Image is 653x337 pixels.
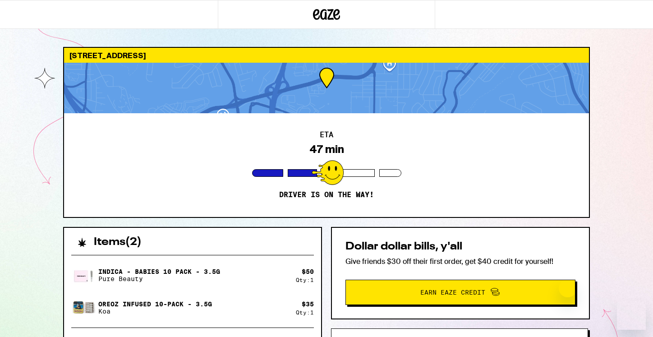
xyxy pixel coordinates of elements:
div: $ 35 [302,300,314,308]
p: Pure Beauty [98,275,220,282]
div: 47 min [309,143,344,156]
span: Earn Eaze Credit [420,289,485,295]
img: Oreoz Infused 10-Pack - 3.5g [71,295,97,320]
h2: Dollar dollar bills, y'all [345,241,575,252]
p: Driver is on the way! [279,190,374,199]
p: Koa [98,308,212,315]
iframe: Close message [559,279,577,297]
div: [STREET_ADDRESS] [64,48,589,63]
img: Indica - Babies 10 Pack - 3.5g [71,263,97,288]
p: Give friends $30 off their first order, get $40 credit for yourself! [345,257,575,266]
p: Oreoz Infused 10-Pack - 3.5g [98,300,212,308]
h2: Items ( 2 ) [94,237,142,248]
button: Earn Eaze Credit [345,280,575,305]
h2: ETA [320,131,333,138]
div: Qty: 1 [296,309,314,315]
iframe: Button to launch messaging window [617,301,646,330]
div: Qty: 1 [296,277,314,283]
p: Indica - Babies 10 Pack - 3.5g [98,268,220,275]
div: $ 50 [302,268,314,275]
